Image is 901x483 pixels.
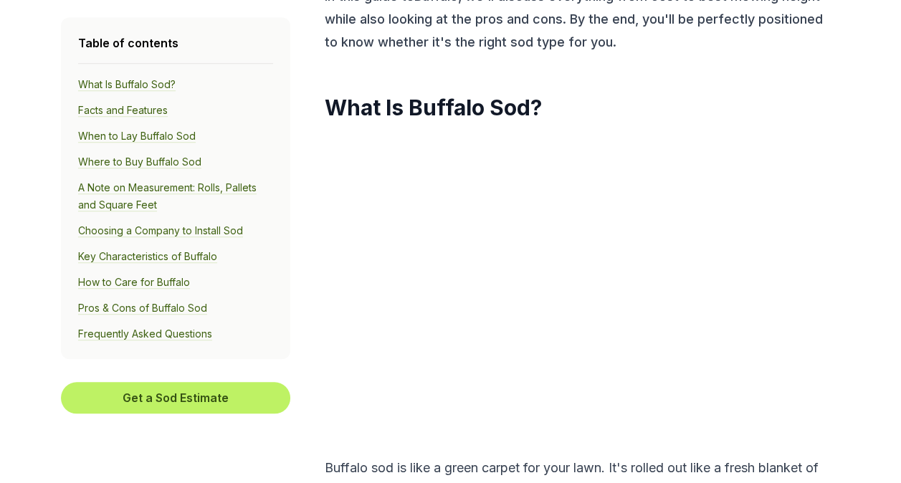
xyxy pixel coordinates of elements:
a: Key Characteristics of Buffalo [78,250,217,263]
h4: Table of contents [78,34,273,52]
a: A Note on Measurement: Rolls, Pallets and Square Feet [78,181,257,211]
a: How to Care for Buffalo [78,276,190,289]
a: Facts and Features [78,104,168,117]
h2: What Is Buffalo Sod? [325,94,837,123]
a: Pros & Cons of Buffalo Sod [78,302,207,315]
a: Choosing a Company to Install Sod [78,224,243,237]
a: Where to Buy Buffalo Sod [78,156,201,168]
iframe: An Introduction to Buffalograss [325,145,837,434]
a: Frequently Asked Questions [78,327,212,340]
a: What Is Buffalo Sod? [78,78,176,91]
button: Get a Sod Estimate [61,382,290,413]
a: When to Lay Buffalo Sod [78,130,196,143]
